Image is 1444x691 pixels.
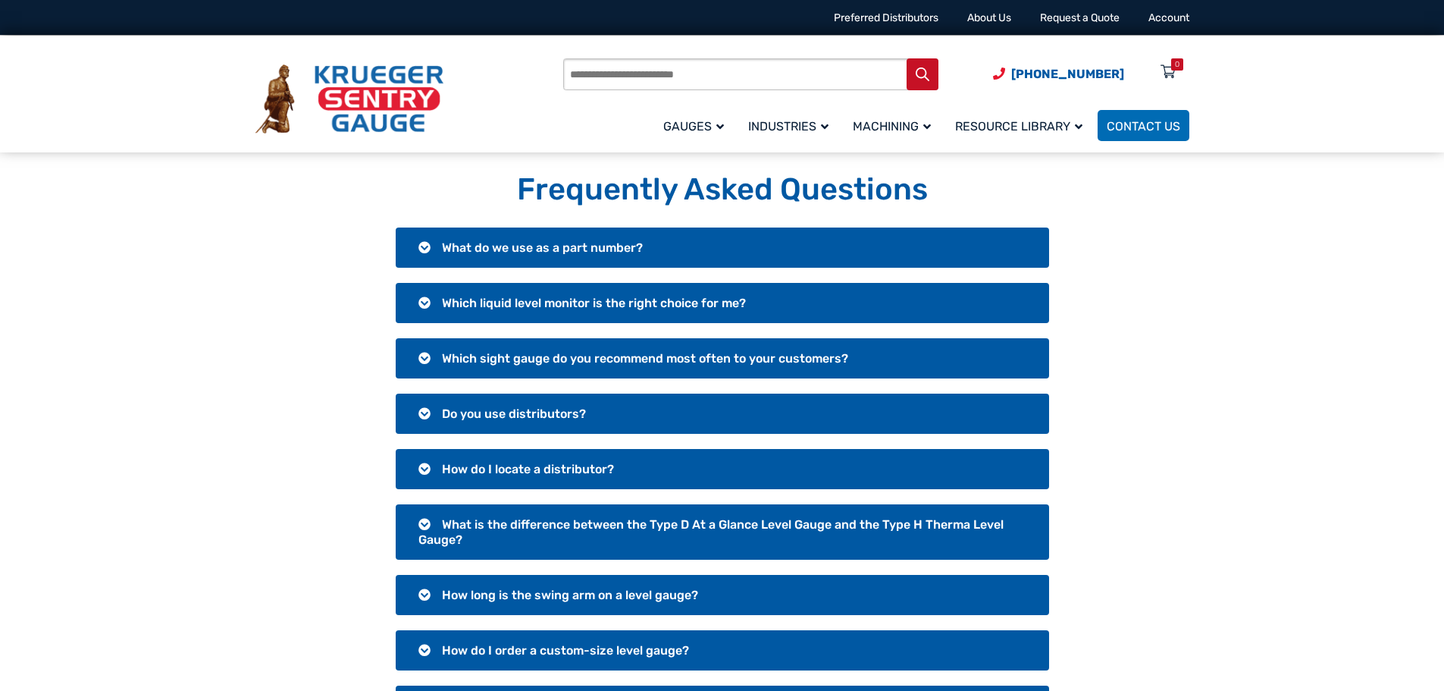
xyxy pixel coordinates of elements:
[442,588,698,602] span: How long is the swing arm on a level gauge?
[442,462,614,476] span: How do I locate a distributor?
[442,407,586,421] span: Do you use distributors?
[1107,119,1180,133] span: Contact Us
[844,108,946,143] a: Machining
[853,119,931,133] span: Machining
[946,108,1098,143] a: Resource Library
[1148,11,1189,24] a: Account
[442,240,643,255] span: What do we use as a part number?
[255,64,443,134] img: Krueger Sentry Gauge
[993,64,1124,83] a: Phone Number (920) 434-8860
[739,108,844,143] a: Industries
[1175,58,1179,71] div: 0
[834,11,938,24] a: Preferred Distributors
[418,517,1004,547] span: What is the difference between the Type D At a Glance Level Gauge and the Type H Therma Level Gauge?
[967,11,1011,24] a: About Us
[442,643,689,658] span: How do I order a custom-size level gauge?
[748,119,828,133] span: Industries
[255,171,1189,209] h1: Frequently Asked Questions
[1098,110,1189,141] a: Contact Us
[663,119,724,133] span: Gauges
[442,351,848,366] span: Which sight gauge do you recommend most often to your customers?
[442,296,746,310] span: Which liquid level monitor is the right choice for me?
[654,108,739,143] a: Gauges
[955,119,1082,133] span: Resource Library
[1040,11,1120,24] a: Request a Quote
[1011,67,1124,81] span: [PHONE_NUMBER]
